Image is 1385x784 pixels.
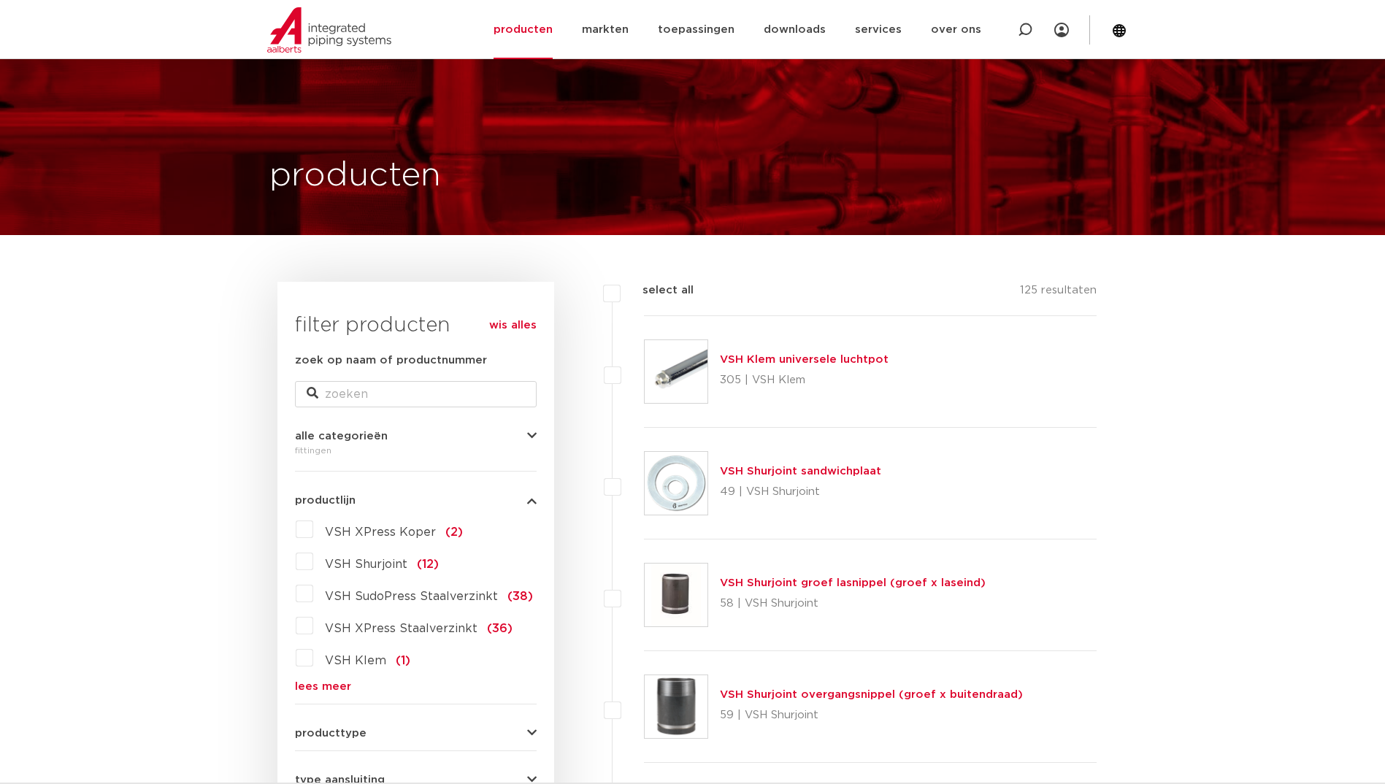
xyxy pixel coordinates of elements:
[295,431,388,442] span: alle categorieën
[720,689,1023,700] a: VSH Shurjoint overgangsnippel (groef x buitendraad)
[720,592,986,615] p: 58 | VSH Shurjoint
[295,381,537,407] input: zoeken
[645,675,707,738] img: Thumbnail for VSH Shurjoint overgangsnippel (groef x buitendraad)
[720,369,889,392] p: 305 | VSH Klem
[720,354,889,365] a: VSH Klem universele luchtpot
[269,153,441,199] h1: producten
[720,466,881,477] a: VSH Shurjoint sandwichplaat
[295,311,537,340] h3: filter producten
[295,352,487,369] label: zoek op naam of productnummer
[325,655,386,666] span: VSH Klem
[417,558,439,570] span: (12)
[396,655,410,666] span: (1)
[720,704,1023,727] p: 59 | VSH Shurjoint
[507,591,533,602] span: (38)
[325,526,436,538] span: VSH XPress Koper
[720,577,986,588] a: VSH Shurjoint groef lasnippel (groef x laseind)
[487,623,513,634] span: (36)
[621,282,694,299] label: select all
[645,452,707,515] img: Thumbnail for VSH Shurjoint sandwichplaat
[295,495,537,506] button: productlijn
[295,495,356,506] span: productlijn
[489,317,537,334] a: wis alles
[325,623,477,634] span: VSH XPress Staalverzinkt
[720,480,881,504] p: 49 | VSH Shurjoint
[295,431,537,442] button: alle categorieën
[645,564,707,626] img: Thumbnail for VSH Shurjoint groef lasnippel (groef x laseind)
[445,526,463,538] span: (2)
[325,558,407,570] span: VSH Shurjoint
[295,728,367,739] span: producttype
[325,591,498,602] span: VSH SudoPress Staalverzinkt
[295,728,537,739] button: producttype
[295,681,537,692] a: lees meer
[645,340,707,403] img: Thumbnail for VSH Klem universele luchtpot
[1020,282,1097,304] p: 125 resultaten
[295,442,537,459] div: fittingen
